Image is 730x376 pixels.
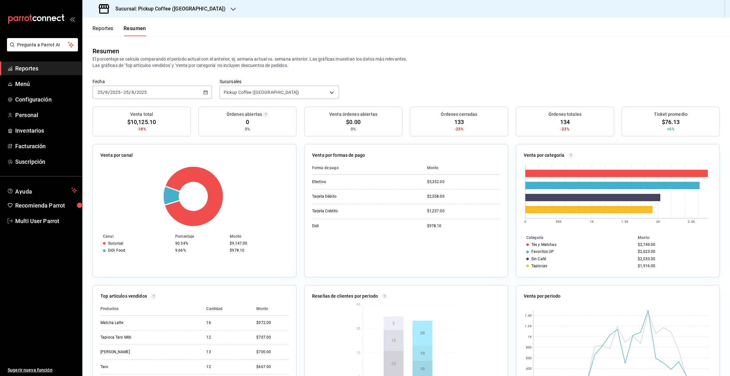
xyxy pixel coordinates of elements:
[245,126,250,132] span: 0%
[524,220,526,223] text: 0
[312,152,365,159] p: Venta por formas de pago
[100,320,164,326] div: Matcha Latte
[175,248,225,253] div: 9.66%
[560,126,569,132] span: -23%
[15,95,77,104] span: Configuración
[8,367,77,373] span: Sugerir nueva función
[15,187,69,194] span: Ayuda
[97,90,103,95] input: --
[100,152,133,159] p: Venta por canal
[201,302,251,316] th: Cantidad
[124,25,146,36] button: Resumen
[123,90,129,95] input: --
[526,346,532,349] text: 800
[427,194,500,199] div: $2,558.00
[93,25,113,36] button: Reportes
[526,356,532,360] text: 600
[251,302,289,316] th: Monto
[256,364,289,370] div: $667.00
[100,302,201,316] th: Productos
[130,111,153,118] h3: Venta total
[427,223,500,229] div: $978.10
[531,257,546,261] div: Sin Café
[662,118,680,126] span: $76.13
[17,42,68,48] span: Pregunta a Parrot AI
[441,111,477,118] h3: Órdenes cerradas
[4,46,78,53] a: Pregunta a Parrot AI
[15,80,77,88] span: Menú
[638,249,709,254] div: $2,623.00
[351,126,356,132] span: 0%
[526,367,532,370] text: 400
[548,111,581,118] h3: Órdenes totales
[173,233,227,240] th: Porcentaje
[667,126,674,132] span: +6%
[688,220,695,223] text: 2.5K
[227,111,262,118] h3: Órdenes abiertas
[108,90,110,95] span: /
[127,118,156,126] span: $10,125.10
[220,79,339,84] label: Sucursales
[137,126,146,132] span: -18%
[230,248,286,253] div: $978.10
[206,320,246,326] div: 16
[100,293,147,300] p: Top artículos vendidos
[329,111,377,118] h3: Venta órdenes abiertas
[256,320,289,326] div: $972.00
[256,335,289,340] div: $707.00
[136,90,147,95] input: ----
[621,220,628,223] text: 1.5K
[524,152,565,159] p: Venta por categoría
[206,364,246,370] div: 12
[256,349,289,355] div: $700.00
[346,118,361,126] span: $0.00
[590,220,594,223] text: 1K
[7,38,78,51] button: Pregunta a Parrot AI
[230,241,286,246] div: $9,147.00
[105,90,108,95] input: --
[15,157,77,166] span: Suscripción
[100,364,164,370] div: Taro
[15,64,77,73] span: Reportes
[93,233,173,240] th: Canal
[560,118,570,126] span: 134
[312,179,375,185] div: Efectivo
[134,90,136,95] span: /
[110,90,121,95] input: ----
[638,242,709,247] div: $2,749.00
[516,234,635,241] th: Categoría
[15,111,77,119] span: Personal
[454,118,464,126] span: 133
[246,118,249,126] span: 0
[312,293,378,300] p: Reseñas de clientes por periodo
[556,220,561,223] text: 500
[206,349,246,355] div: 13
[638,257,709,261] div: $2,033.00
[131,90,134,95] input: --
[93,56,720,69] p: El porcentaje se calcula comparando el período actual con el anterior, ej. semana actual vs. sema...
[656,220,660,223] text: 2K
[103,90,105,95] span: /
[110,5,226,13] h3: Sucursal: Pickup Coffee ([GEOGRAPHIC_DATA])
[93,25,146,36] div: navigation tabs
[312,161,422,175] th: Forma de pago
[638,264,709,268] div: $1,916.00
[224,89,299,96] span: Pickup Coffee ([GEOGRAPHIC_DATA])
[524,293,560,300] p: Venta por periodo
[15,142,77,150] span: Facturación
[70,16,75,22] button: open_drawer_menu
[108,241,123,246] div: Sucursal
[531,249,554,254] div: Favoritos UP
[455,126,464,132] span: -23%
[15,217,77,225] span: Multi User Parrot
[93,46,119,56] div: Resumen
[121,90,123,95] span: -
[635,234,720,241] th: Monto
[312,208,375,214] div: Tarjeta Crédito
[531,242,556,247] div: Tés y Matchas
[531,264,547,268] div: Tapiocas
[525,314,532,317] text: 1.4K
[15,126,77,135] span: Inventarios
[312,194,375,199] div: Tarjeta Débito
[100,349,164,355] div: [PERSON_NAME]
